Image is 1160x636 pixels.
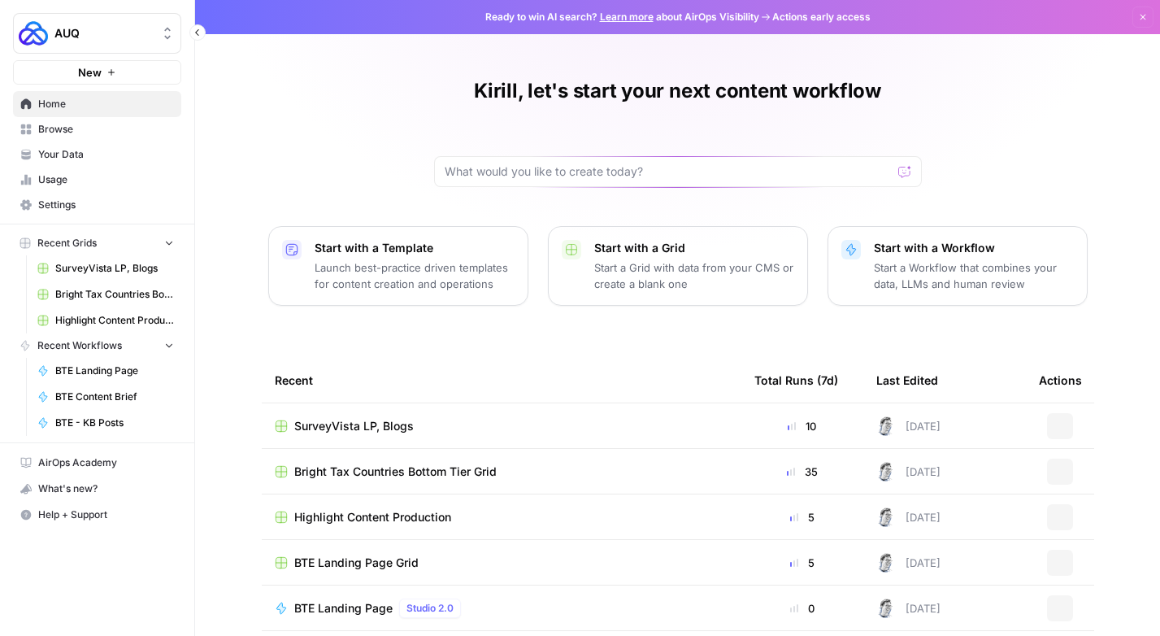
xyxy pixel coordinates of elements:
span: AirOps Academy [38,455,174,470]
span: Home [38,97,174,111]
span: BTE - KB Posts [55,416,174,430]
span: Actions early access [772,10,871,24]
img: 28dbpmxwbe1lgts1kkshuof3rm4g [876,599,896,618]
a: Browse [13,116,181,142]
div: Total Runs (7d) [754,358,838,403]
span: Ready to win AI search? about AirOps Visibility [485,10,759,24]
p: Start a Grid with data from your CMS or create a blank one [594,259,794,292]
a: Home [13,91,181,117]
a: Bright Tax Countries Bottom Tier Grid [30,281,181,307]
button: What's new? [13,476,181,502]
img: 28dbpmxwbe1lgts1kkshuof3rm4g [876,462,896,481]
span: BTE Content Brief [55,390,174,404]
a: Your Data [13,142,181,168]
div: [DATE] [876,462,941,481]
div: 10 [754,418,850,434]
button: Help + Support [13,502,181,528]
div: [DATE] [876,416,941,436]
div: [DATE] [876,507,941,527]
span: Browse [38,122,174,137]
h1: Kirill, let's start your next content workflow [474,78,881,104]
a: Highlight Content Production [275,509,728,525]
p: Start a Workflow that combines your data, LLMs and human review [874,259,1074,292]
span: Bright Tax Countries Bottom Tier Grid [294,464,497,480]
a: SurveyVista LP, Blogs [30,255,181,281]
a: BTE Landing PageStudio 2.0 [275,599,728,618]
div: 5 [754,509,850,525]
span: Help + Support [38,507,174,522]
span: BTE Landing Page [294,600,393,616]
a: Learn more [600,11,654,23]
a: BTE - KB Posts [30,410,181,436]
span: SurveyVista LP, Blogs [294,418,414,434]
div: [DATE] [876,599,941,618]
div: What's new? [14,477,180,501]
button: Recent Grids [13,231,181,255]
span: Highlight Content Production [294,509,451,525]
div: Actions [1039,358,1082,403]
button: Start with a WorkflowStart a Workflow that combines your data, LLMs and human review [828,226,1088,306]
a: BTE Landing Page [30,358,181,384]
a: BTE Landing Page Grid [275,555,728,571]
div: 35 [754,464,850,480]
span: New [78,64,102,81]
a: SurveyVista LP, Blogs [275,418,728,434]
span: Your Data [38,147,174,162]
input: What would you like to create today? [445,163,892,180]
a: AirOps Academy [13,450,181,476]
button: Recent Workflows [13,333,181,358]
img: AUQ Logo [19,19,48,48]
button: Workspace: AUQ [13,13,181,54]
a: Usage [13,167,181,193]
div: [DATE] [876,553,941,573]
span: Settings [38,198,174,212]
button: Start with a GridStart a Grid with data from your CMS or create a blank one [548,226,808,306]
div: Last Edited [876,358,938,403]
div: 5 [754,555,850,571]
p: Start with a Workflow [874,240,1074,256]
a: Bright Tax Countries Bottom Tier Grid [275,464,728,480]
p: Launch best-practice driven templates for content creation and operations [315,259,515,292]
div: Recent [275,358,728,403]
span: Recent Grids [37,236,97,250]
div: 0 [754,600,850,616]
p: Start with a Template [315,240,515,256]
span: Studio 2.0 [406,601,454,616]
span: Bright Tax Countries Bottom Tier Grid [55,287,174,302]
img: 28dbpmxwbe1lgts1kkshuof3rm4g [876,507,896,527]
span: BTE Landing Page Grid [294,555,419,571]
p: Start with a Grid [594,240,794,256]
button: Start with a TemplateLaunch best-practice driven templates for content creation and operations [268,226,528,306]
a: Settings [13,192,181,218]
button: New [13,60,181,85]
a: BTE Content Brief [30,384,181,410]
a: Highlight Content Production [30,307,181,333]
span: AUQ [54,25,153,41]
span: Usage [38,172,174,187]
span: SurveyVista LP, Blogs [55,261,174,276]
img: 28dbpmxwbe1lgts1kkshuof3rm4g [876,553,896,573]
img: 28dbpmxwbe1lgts1kkshuof3rm4g [876,416,896,436]
span: BTE Landing Page [55,364,174,378]
span: Highlight Content Production [55,313,174,328]
span: Recent Workflows [37,338,122,353]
